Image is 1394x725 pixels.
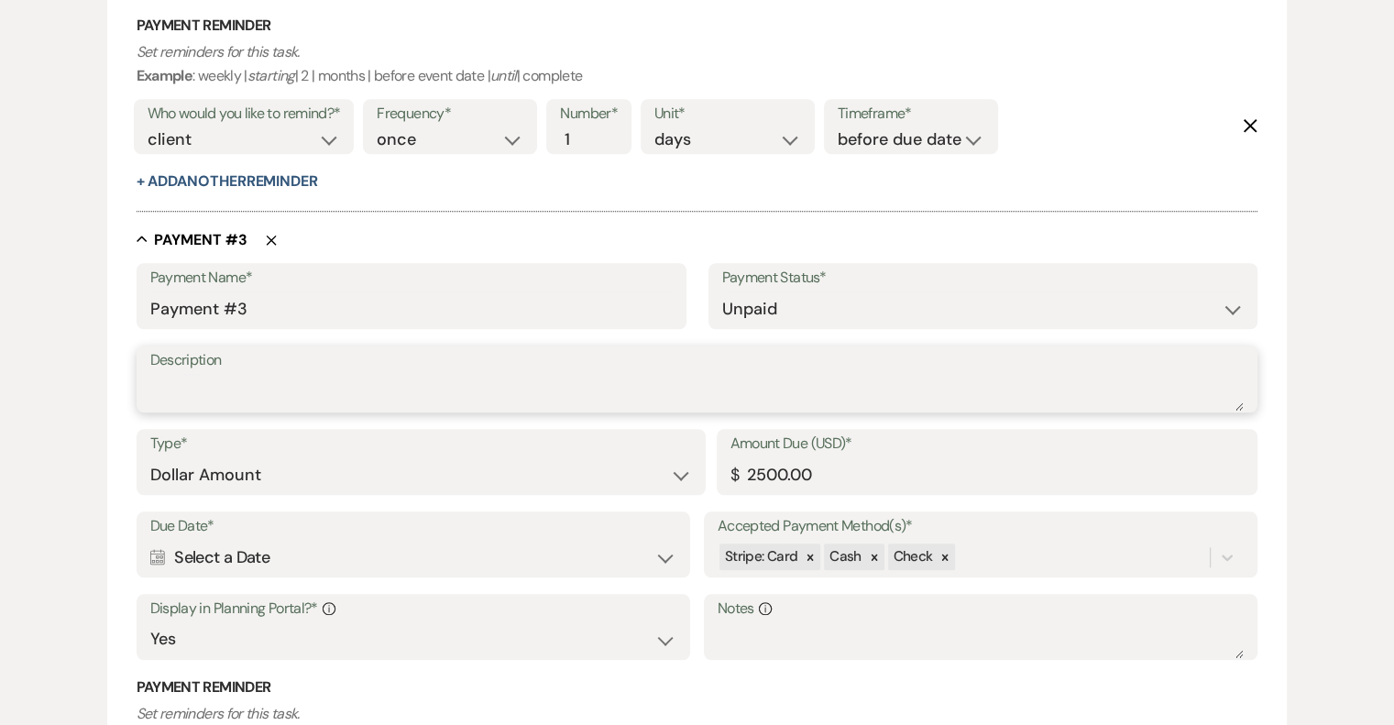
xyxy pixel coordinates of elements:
label: Number* [560,101,618,127]
h5: Payment # 3 [154,230,247,250]
span: Check [894,547,933,566]
i: Set reminders for this task. [137,704,300,723]
label: Payment Status* [722,265,1245,291]
b: Example [137,66,193,85]
i: until [490,66,517,85]
label: Accepted Payment Method(s)* [718,513,1245,540]
label: Timeframe* [838,101,984,127]
label: Amount Due (USD)* [730,431,1245,457]
h3: Payment Reminder [137,16,1258,36]
button: + AddAnotherReminder [137,174,318,189]
div: $ [730,463,739,488]
span: Stripe: Card [725,547,797,566]
label: Payment Name* [150,265,673,291]
i: starting [247,66,295,85]
label: Unit* [654,101,801,127]
p: : weekly | | 2 | months | before event date | | complete [137,40,1258,87]
div: Select a Date [150,540,677,576]
label: Due Date* [150,513,677,540]
label: Who would you like to remind?* [148,101,341,127]
label: Description [150,347,1245,374]
h3: Payment Reminder [137,677,1258,698]
label: Type* [150,431,692,457]
label: Display in Planning Portal?* [150,596,677,622]
i: Set reminders for this task. [137,42,300,61]
span: Cash [829,547,861,566]
label: Frequency* [377,101,523,127]
button: Payment #3 [137,230,247,248]
label: Notes [718,596,1245,622]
